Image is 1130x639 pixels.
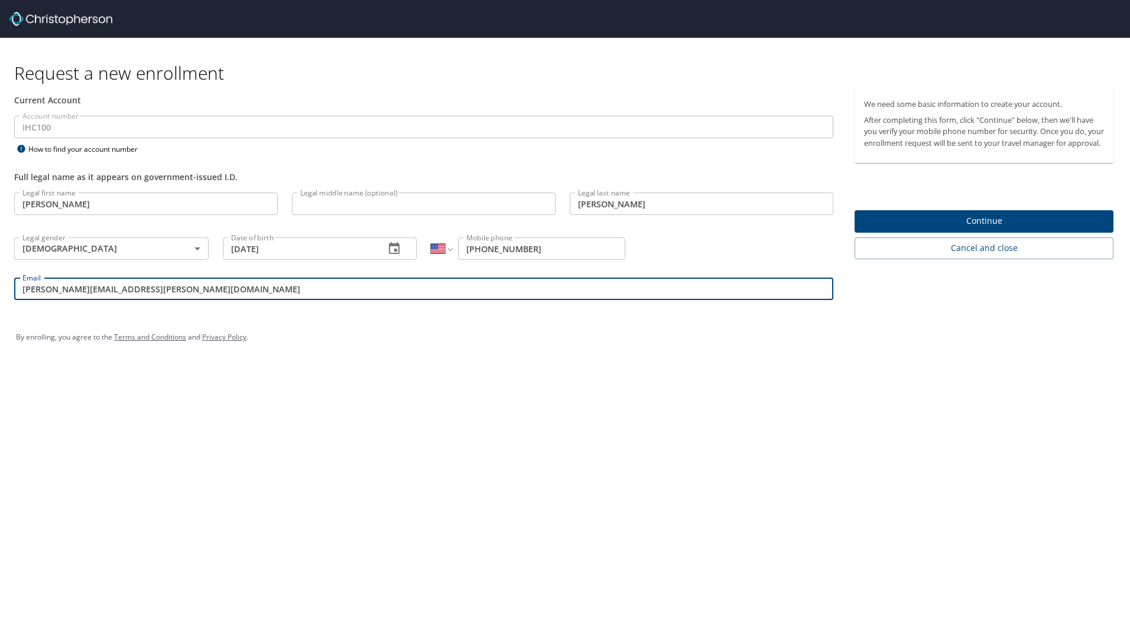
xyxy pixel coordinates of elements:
[223,237,376,260] input: MM/DD/YYYY
[14,61,1123,84] h1: Request a new enrollment
[14,171,833,183] div: Full legal name as it appears on government-issued I.D.
[864,115,1104,149] p: After completing this form, click "Continue" below, then we'll have you verify your mobile phone ...
[14,237,209,260] div: [DEMOGRAPHIC_DATA]
[855,210,1113,233] button: Continue
[202,332,246,342] a: Privacy Policy
[855,237,1113,259] button: Cancel and close
[114,332,186,342] a: Terms and Conditions
[864,99,1104,110] p: We need some basic information to create your account.
[14,94,833,106] div: Current Account
[864,241,1104,256] span: Cancel and close
[9,12,112,26] img: cbt logo
[864,214,1104,229] span: Continue
[16,322,1114,352] div: By enrolling, you agree to the and .
[458,237,625,260] input: Enter phone number
[14,142,162,157] div: How to find your account number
